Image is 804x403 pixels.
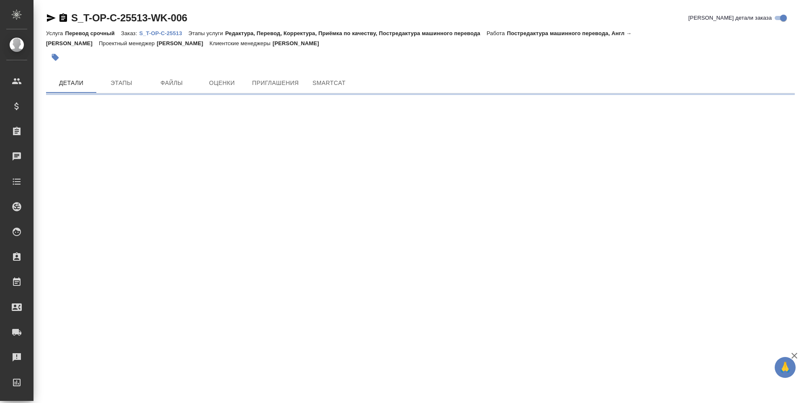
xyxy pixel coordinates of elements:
[487,30,507,36] p: Работа
[139,29,188,36] a: S_T-OP-C-25513
[775,357,796,378] button: 🙏
[202,78,242,88] span: Оценки
[152,78,192,88] span: Файлы
[58,13,68,23] button: Скопировать ссылку
[46,30,65,36] p: Услуга
[688,14,772,22] span: [PERSON_NAME] детали заказа
[157,40,209,46] p: [PERSON_NAME]
[65,30,121,36] p: Перевод срочный
[71,12,187,23] a: S_T-OP-C-25513-WK-006
[121,30,139,36] p: Заказ:
[309,78,349,88] span: SmartCat
[225,30,487,36] p: Редактура, Перевод, Корректура, Приёмка по качеству, Постредактура машинного перевода
[273,40,325,46] p: [PERSON_NAME]
[51,78,91,88] span: Детали
[252,78,299,88] span: Приглашения
[101,78,142,88] span: Этапы
[46,13,56,23] button: Скопировать ссылку для ЯМессенджера
[209,40,273,46] p: Клиентские менеджеры
[46,48,64,67] button: Добавить тэг
[778,359,792,376] span: 🙏
[99,40,157,46] p: Проектный менеджер
[188,30,225,36] p: Этапы услуги
[139,30,188,36] p: S_T-OP-C-25513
